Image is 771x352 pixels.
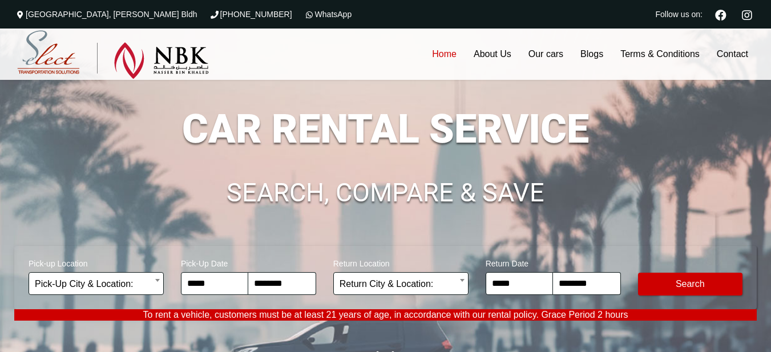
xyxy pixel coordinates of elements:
a: Instagram [737,8,757,21]
span: Return Location [333,252,469,272]
button: Modify Search [638,273,743,296]
a: Home [423,29,465,80]
span: Return City & Location: [340,273,462,296]
a: Terms & Conditions [612,29,708,80]
h1: CAR RENTAL SERVICE [14,109,757,149]
span: Return Date [486,252,621,272]
a: Our cars [520,29,572,80]
span: Pick-Up City & Location: [29,272,164,295]
span: Pick-Up City & Location: [35,273,158,296]
span: Return City & Location: [333,272,469,295]
a: Contact [708,29,757,80]
a: WhatsApp [304,10,352,19]
a: Blogs [572,29,612,80]
a: Facebook [711,8,731,21]
span: Pick-up Location [29,252,164,272]
a: [PHONE_NUMBER] [209,10,292,19]
img: Select Rent a Car [17,30,209,79]
span: Pick-Up Date [181,252,316,272]
a: About Us [465,29,520,80]
h1: SEARCH, COMPARE & SAVE [14,180,757,206]
p: To rent a vehicle, customers must be at least 21 years of age, in accordance with our rental poli... [14,309,757,321]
